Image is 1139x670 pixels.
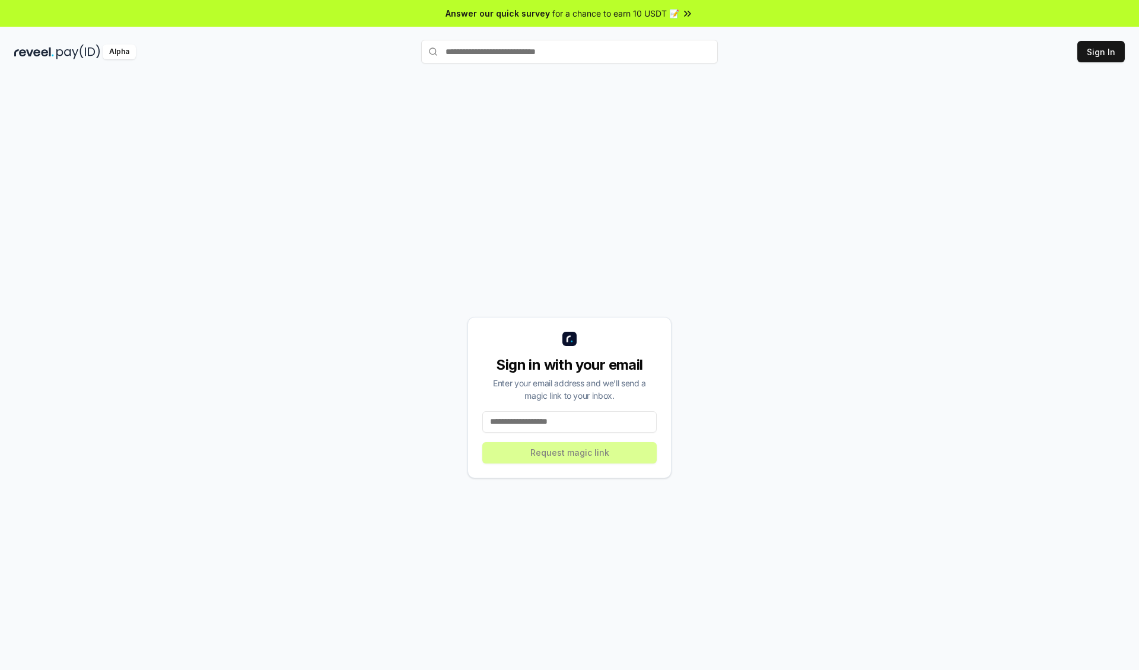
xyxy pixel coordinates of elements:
img: logo_small [562,332,577,346]
div: Enter your email address and we’ll send a magic link to your inbox. [482,377,657,402]
img: pay_id [56,45,100,59]
div: Alpha [103,45,136,59]
button: Sign In [1077,41,1125,62]
div: Sign in with your email [482,355,657,374]
span: for a chance to earn 10 USDT 📝 [552,7,679,20]
span: Answer our quick survey [446,7,550,20]
img: reveel_dark [14,45,54,59]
